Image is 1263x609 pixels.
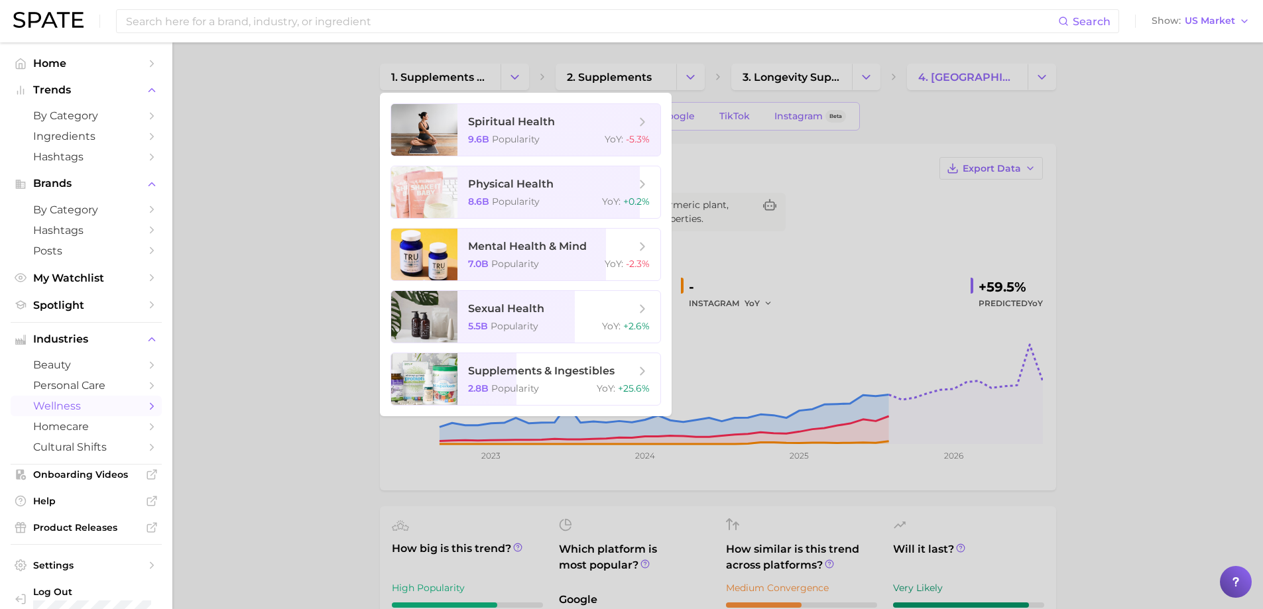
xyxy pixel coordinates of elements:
span: Ingredients [33,130,139,142]
a: My Watchlist [11,268,162,288]
span: Hashtags [33,150,139,163]
span: sexual health [468,302,544,315]
span: +0.2% [623,195,650,207]
a: Posts [11,241,162,261]
button: Brands [11,174,162,194]
span: cultural shifts [33,441,139,453]
span: YoY : [602,195,621,207]
a: by Category [11,105,162,126]
a: Onboarding Videos [11,465,162,484]
a: Hashtags [11,220,162,241]
span: YoY : [597,382,615,394]
span: My Watchlist [33,272,139,284]
span: Show [1152,17,1181,25]
span: Trends [33,84,139,96]
span: 8.6b [468,195,489,207]
button: Industries [11,329,162,349]
span: Industries [33,333,139,345]
span: YoY : [602,320,621,332]
span: -2.3% [626,258,650,270]
span: homecare [33,420,139,433]
span: YoY : [605,133,623,145]
span: by Category [33,203,139,216]
a: homecare [11,416,162,437]
span: wellness [33,400,139,412]
span: Popularity [491,382,539,394]
span: Popularity [491,320,538,332]
ul: Change Category [380,93,672,416]
span: Settings [33,559,139,571]
span: mental health & mind [468,240,587,252]
a: Settings [11,555,162,575]
span: Spotlight [33,299,139,311]
span: +25.6% [618,382,650,394]
a: by Category [11,199,162,220]
span: Popularity [491,258,539,270]
span: Log Out [33,586,156,598]
span: personal care [33,379,139,392]
span: US Market [1185,17,1235,25]
a: beauty [11,355,162,375]
a: Ingredients [11,126,162,146]
span: by Category [33,109,139,122]
span: 7.0b [468,258,489,270]
span: Product Releases [33,522,139,533]
button: ShowUS Market [1148,13,1253,30]
span: -5.3% [626,133,650,145]
span: Onboarding Videos [33,469,139,480]
a: wellness [11,396,162,416]
span: 2.8b [468,382,489,394]
span: 9.6b [468,133,489,145]
button: Trends [11,80,162,100]
span: beauty [33,359,139,371]
span: Hashtags [33,224,139,237]
a: Hashtags [11,146,162,167]
span: Home [33,57,139,70]
span: Popularity [492,195,540,207]
span: Posts [33,245,139,257]
a: Help [11,491,162,511]
a: cultural shifts [11,437,162,457]
span: Brands [33,178,139,190]
a: personal care [11,375,162,396]
a: Product Releases [11,518,162,537]
input: Search here for a brand, industry, or ingredient [125,10,1058,32]
span: physical health [468,178,554,190]
span: Help [33,495,139,507]
span: spiritual health [468,115,555,128]
span: YoY : [605,258,623,270]
span: Search [1073,15,1111,28]
span: Popularity [492,133,540,145]
span: supplements & ingestibles [468,364,615,377]
a: Home [11,53,162,74]
span: 5.5b [468,320,488,332]
span: +2.6% [623,320,650,332]
img: SPATE [13,12,84,28]
a: Spotlight [11,295,162,315]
